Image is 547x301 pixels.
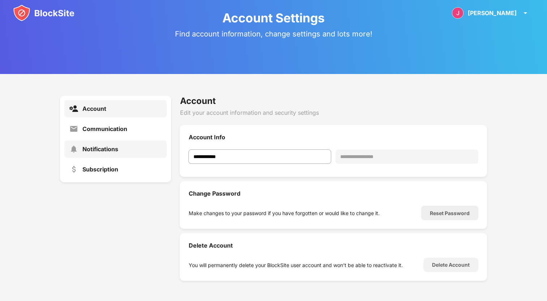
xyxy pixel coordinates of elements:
[188,262,402,268] div: You will permanently delete your BlockSite user account and won’t be able to reactivate it.
[452,7,463,19] img: ACg8ocIMK93aY2Qk5Iet-V24MEXJG7knDH5YvzrBwErtNDb85OjheA=s96-c
[188,210,379,216] div: Make changes to your password if you have forgotten or would like to change it.
[64,100,167,117] a: Account
[69,104,78,113] img: settings-account-active.svg
[432,262,470,268] div: Delete Account
[64,120,167,138] a: Communication
[430,210,470,216] div: Reset Password
[175,30,372,38] div: Find account information, change settings and lots more!
[69,145,78,153] img: settings-notifications.svg
[82,105,106,112] div: Account
[82,145,118,153] div: Notifications
[64,161,167,178] a: Subscription
[180,96,487,106] div: Account
[13,4,74,22] img: blocksite-icon.svg
[69,125,78,133] img: settings-communication.svg
[69,165,78,174] img: settings-subscription.svg
[468,9,517,17] div: [PERSON_NAME]
[188,134,478,141] div: Account Info
[82,125,127,132] div: Communication
[64,140,167,158] a: Notifications
[180,109,487,116] div: Edit your account information and security settings
[188,242,478,249] div: Delete Account
[82,166,118,173] div: Subscription
[188,190,478,197] div: Change Password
